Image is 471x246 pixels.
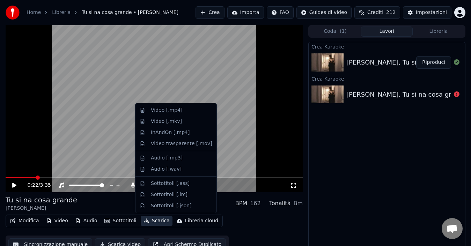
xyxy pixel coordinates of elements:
div: Video [.mkv] [151,118,182,125]
button: Riproduci [416,56,451,69]
button: Coda [309,27,361,37]
div: Libreria cloud [185,217,218,224]
div: Video [.mp4] [151,107,182,114]
div: 162 [250,199,261,208]
div: Sottotitoli [.lrc] [151,191,187,198]
button: Sottotitoli [102,216,139,226]
button: Crediti212 [354,6,400,19]
button: Audio [72,216,100,226]
div: Tu si na cosa grande [6,195,77,205]
div: / [27,182,44,189]
div: Sottotitoli [.ass] [151,180,190,187]
a: Home [27,9,41,16]
button: Crea [196,6,224,19]
nav: breadcrumb [27,9,178,16]
div: Crea Karaoke [309,74,465,83]
button: Guides di video [296,6,352,19]
span: 212 [386,9,396,16]
button: Importa [227,6,264,19]
div: Sottotitoli [.json] [151,202,192,209]
div: BPM [235,199,247,208]
div: Audio [.wav] [151,166,182,173]
div: Audio [.mp3] [151,155,183,162]
button: Scarica [141,216,172,226]
div: [PERSON_NAME], Tu si na cosa grande [346,90,467,99]
div: Impostazioni [416,9,447,16]
span: Tu si na cosa grande • [PERSON_NAME] [82,9,178,16]
button: Libreria [413,27,464,37]
div: Video trasparente [.mov] [151,140,212,147]
div: InAndOn [.mp4] [151,129,190,136]
div: Tonalità [269,199,291,208]
button: Lavori [361,27,413,37]
div: Aprire la chat [442,218,463,239]
div: Bm [293,199,303,208]
button: FAQ [267,6,294,19]
span: 0:22 [27,182,38,189]
div: [PERSON_NAME], Tu si na cosa grande [346,58,467,67]
span: Crediti [367,9,383,16]
button: Modifica [7,216,42,226]
img: youka [6,6,20,20]
span: 3:35 [40,182,51,189]
div: [PERSON_NAME] [6,205,77,212]
a: Libreria [52,9,71,16]
button: Impostazioni [403,6,451,19]
button: Video [43,216,71,226]
span: ( 1 ) [340,28,347,35]
div: Crea Karaoke [309,42,465,51]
